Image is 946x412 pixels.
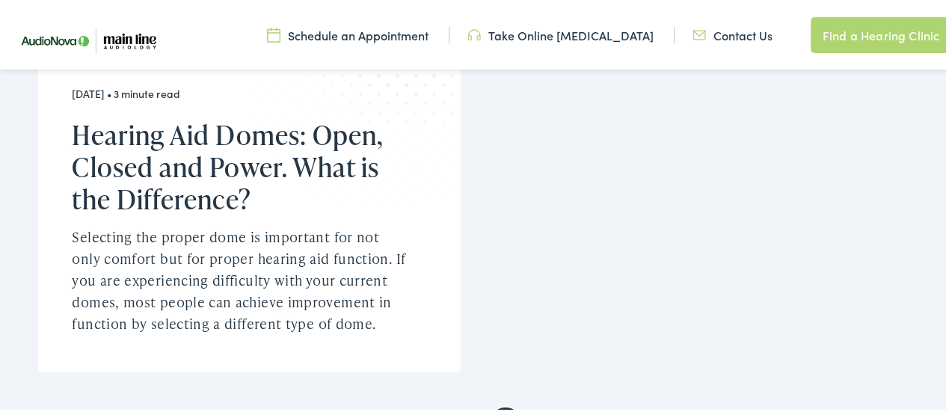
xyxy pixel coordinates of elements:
a: Contact Us [692,25,773,41]
p: Selecting the proper dome is important for not only comfort but for proper hearing aid function. ... [72,224,410,332]
h2: Hearing Aid Domes: Open, Closed and Power. What is the Difference? [72,117,410,214]
img: utility icon [467,25,481,41]
img: utility icon [267,25,280,41]
a: Take Online [MEDICAL_DATA] [467,25,654,41]
img: utility icon [692,25,706,41]
div: [DATE] • 3 minute read [72,85,410,98]
a: Schedule an Appointment [267,25,429,41]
